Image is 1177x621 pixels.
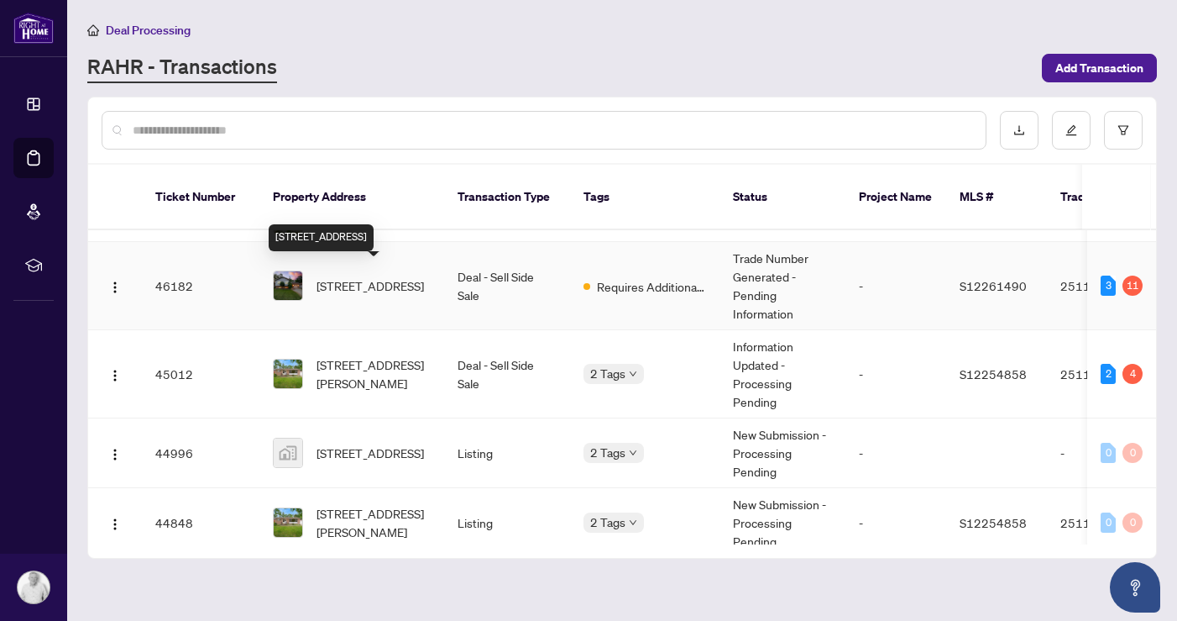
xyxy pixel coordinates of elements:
img: thumbnail-img [274,271,302,300]
span: 2 Tags [590,513,625,532]
td: - [1047,418,1164,488]
td: 2511248 [1047,488,1164,558]
td: Listing [444,488,570,558]
th: Status [719,165,845,230]
button: Logo [102,272,128,299]
img: thumbnail-img [274,360,302,388]
th: Ticket Number [142,165,259,230]
td: - [845,242,946,330]
td: 45012 [142,330,259,418]
td: Trade Number Generated - Pending Information [719,242,845,330]
div: 0 [1101,443,1116,463]
td: 2511248 [1047,330,1164,418]
div: 4 [1122,364,1143,384]
td: Information Updated - Processing Pending [719,330,845,418]
span: down [629,370,637,378]
th: Property Address [259,165,444,230]
td: Deal - Sell Side Sale [444,330,570,418]
span: S12254858 [960,515,1027,530]
span: down [629,449,637,457]
img: Profile Icon [18,571,50,603]
button: download [1000,111,1038,150]
span: Requires Additional Docs [597,277,706,296]
img: thumbnail-img [274,508,302,537]
span: 2 Tags [590,443,625,462]
button: Logo [102,360,128,387]
button: Logo [102,509,128,536]
span: Deal Processing [106,23,191,38]
span: 2 Tags [590,364,625,383]
img: logo [13,13,54,44]
div: 0 [1122,513,1143,533]
span: Add Transaction [1055,55,1143,82]
button: filter [1104,111,1143,150]
span: [STREET_ADDRESS] [316,444,424,462]
img: Logo [108,518,122,531]
span: download [1013,124,1025,136]
span: edit [1065,124,1077,136]
button: edit [1052,111,1091,150]
td: 2511590 [1047,242,1164,330]
img: thumbnail-img [274,439,302,467]
span: down [629,518,637,527]
div: [STREET_ADDRESS] [269,224,374,251]
a: RAHR - Transactions [87,53,277,83]
span: [STREET_ADDRESS] [316,276,424,295]
img: Logo [108,448,122,461]
div: 0 [1122,443,1143,463]
span: [STREET_ADDRESS][PERSON_NAME] [316,355,431,392]
button: Open asap [1110,562,1160,613]
td: New Submission - Processing Pending [719,488,845,558]
button: Add Transaction [1042,54,1157,82]
img: Logo [108,281,122,294]
span: filter [1117,124,1129,136]
td: 44996 [142,418,259,488]
th: Trade Number [1047,165,1164,230]
span: [STREET_ADDRESS][PERSON_NAME] [316,504,431,541]
div: 2 [1101,364,1116,384]
td: - [845,330,946,418]
td: - [845,418,946,488]
th: Tags [570,165,719,230]
td: 46182 [142,242,259,330]
th: Project Name [845,165,946,230]
div: 3 [1101,276,1116,296]
td: - [845,488,946,558]
button: Logo [102,439,128,466]
div: 11 [1122,276,1143,296]
td: New Submission - Processing Pending [719,418,845,488]
td: Listing [444,418,570,488]
span: S12261490 [960,278,1027,293]
th: MLS # [946,165,1047,230]
span: S12254858 [960,366,1027,382]
th: Transaction Type [444,165,570,230]
img: Logo [108,369,122,382]
div: 0 [1101,513,1116,533]
td: Deal - Sell Side Sale [444,242,570,330]
span: home [87,24,99,36]
td: 44848 [142,488,259,558]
